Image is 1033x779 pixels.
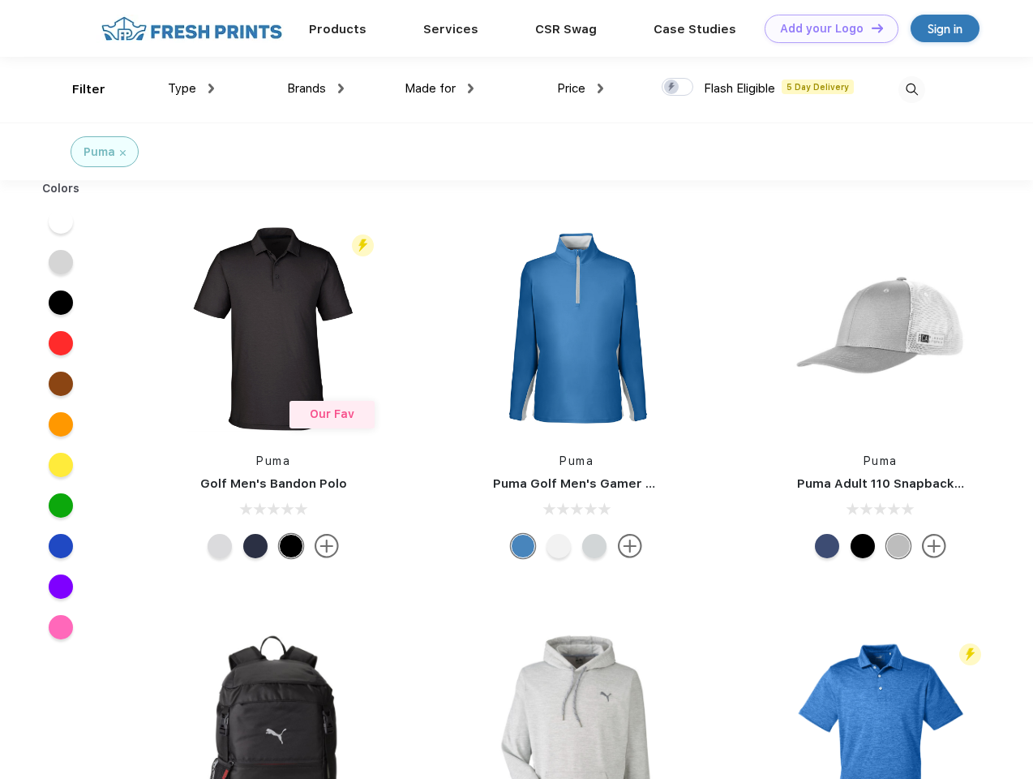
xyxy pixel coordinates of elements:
[864,454,898,467] a: Puma
[208,84,214,93] img: dropdown.png
[582,534,607,558] div: High Rise
[287,81,326,96] span: Brands
[851,534,875,558] div: Pma Blk Pma Blk
[815,534,839,558] div: Peacoat Qut Shd
[200,476,347,491] a: Golf Men's Bandon Polo
[911,15,979,42] a: Sign in
[352,235,374,256] img: flash_active_toggle.svg
[872,24,883,32] img: DT
[423,22,478,37] a: Services
[618,534,642,558] img: more.svg
[30,180,92,197] div: Colors
[922,534,946,558] img: more.svg
[493,476,749,491] a: Puma Golf Men's Gamer Golf Quarter-Zip
[96,15,287,43] img: fo%20logo%202.webp
[780,22,864,36] div: Add your Logo
[928,19,962,38] div: Sign in
[310,407,354,420] span: Our Fav
[557,81,585,96] span: Price
[468,84,474,93] img: dropdown.png
[208,534,232,558] div: High Rise
[959,643,981,665] img: flash_active_toggle.svg
[72,80,105,99] div: Filter
[559,454,594,467] a: Puma
[120,150,126,156] img: filter_cancel.svg
[598,84,603,93] img: dropdown.png
[315,534,339,558] img: more.svg
[469,221,684,437] img: func=resize&h=266
[773,221,988,437] img: func=resize&h=266
[704,81,775,96] span: Flash Eligible
[309,22,366,37] a: Products
[338,84,344,93] img: dropdown.png
[511,534,535,558] div: Bright Cobalt
[782,80,854,94] span: 5 Day Delivery
[535,22,597,37] a: CSR Swag
[243,534,268,558] div: Navy Blazer
[405,81,456,96] span: Made for
[279,534,303,558] div: Puma Black
[168,81,196,96] span: Type
[898,76,925,103] img: desktop_search.svg
[165,221,381,437] img: func=resize&h=266
[547,534,571,558] div: Bright White
[886,534,911,558] div: Quarry with Brt Whit
[84,144,115,161] div: Puma
[256,454,290,467] a: Puma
